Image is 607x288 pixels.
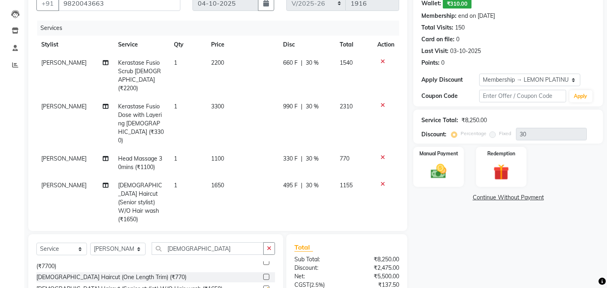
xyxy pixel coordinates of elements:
[421,35,455,44] div: Card on file:
[41,59,87,66] span: [PERSON_NAME]
[288,264,347,272] div: Discount:
[487,150,515,157] label: Redemption
[206,36,278,54] th: Price
[306,102,319,111] span: 30 %
[419,150,458,157] label: Manual Payment
[36,273,186,282] div: [DEMOGRAPHIC_DATA] Haircut (One Length Trim) (₹770)
[41,103,87,110] span: [PERSON_NAME]
[421,59,440,67] div: Points:
[36,36,113,54] th: Stylist
[288,255,347,264] div: Sub Total:
[118,59,161,92] span: Kerastase Fusio Scrub [DEMOGRAPHIC_DATA] (₹2200)
[118,155,162,171] span: Head Massage 30mins (₹1100)
[41,182,87,189] span: [PERSON_NAME]
[335,36,373,54] th: Total
[340,59,353,66] span: 1540
[288,272,347,281] div: Net:
[347,255,406,264] div: ₹8,250.00
[278,36,335,54] th: Disc
[421,76,479,84] div: Apply Discount
[426,162,451,180] img: _cash.svg
[372,36,399,54] th: Action
[441,59,444,67] div: 0
[301,102,302,111] span: |
[421,116,458,125] div: Service Total:
[306,181,319,190] span: 30 %
[311,282,323,288] span: 2.5%
[174,182,177,189] span: 1
[41,155,87,162] span: [PERSON_NAME]
[306,59,319,67] span: 30 %
[174,155,177,162] span: 1
[174,103,177,110] span: 1
[211,155,224,162] span: 1100
[152,242,264,255] input: Search or Scan
[118,103,164,144] span: Kerastase Fusio Dose with Layering [DEMOGRAPHIC_DATA] (₹3300)
[347,264,406,272] div: ₹2,475.00
[340,182,353,189] span: 1155
[415,193,601,202] a: Continue Without Payment
[37,21,405,36] div: Services
[283,59,298,67] span: 660 F
[421,92,479,100] div: Coupon Code
[211,103,224,110] span: 3300
[421,12,457,20] div: Membership:
[479,90,566,102] input: Enter Offer / Coupon Code
[36,254,260,271] div: Kerastase Hydra Glaze Anti Frizz ultimate Bespoke Ritual [DEMOGRAPHIC_DATA] (₹7700)
[450,47,481,55] div: 03-10-2025
[461,116,487,125] div: ₹8,250.00
[211,182,224,189] span: 1650
[499,130,511,137] label: Fixed
[301,59,302,67] span: |
[421,23,453,32] div: Total Visits:
[340,103,353,110] span: 2310
[421,47,448,55] div: Last Visit:
[113,36,169,54] th: Service
[301,155,302,163] span: |
[283,155,298,163] span: 330 F
[169,36,206,54] th: Qty
[306,155,319,163] span: 30 %
[458,12,495,20] div: end on [DATE]
[301,181,302,190] span: |
[174,59,177,66] span: 1
[489,162,514,182] img: _gift.svg
[294,243,313,252] span: Total
[461,130,486,137] label: Percentage
[283,102,298,111] span: 990 F
[421,130,446,139] div: Discount:
[340,155,349,162] span: 770
[283,181,298,190] span: 495 F
[455,23,465,32] div: 150
[456,35,459,44] div: 0
[347,272,406,281] div: ₹5,500.00
[118,182,162,223] span: [DEMOGRAPHIC_DATA] Haircut (Senior stylist) W/O Hair wash (₹1650)
[569,90,592,102] button: Apply
[211,59,224,66] span: 2200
